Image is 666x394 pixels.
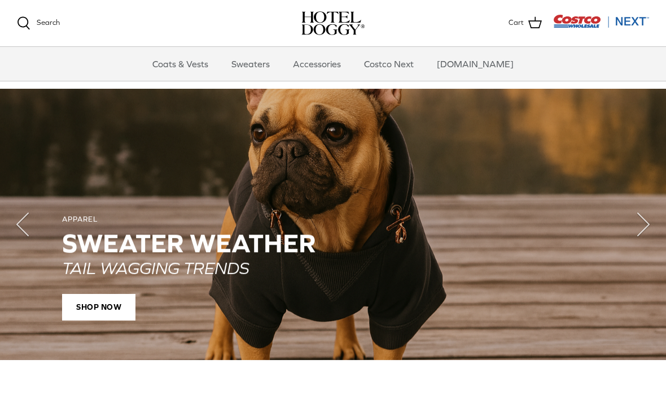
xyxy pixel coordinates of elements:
[37,18,60,27] span: Search
[301,11,365,35] a: hoteldoggy.com hoteldoggycom
[553,21,649,30] a: Visit Costco Next
[62,258,249,277] em: TAIL WAGGING TRENDS
[62,293,135,321] span: SHOP NOW
[621,202,666,247] button: Next
[283,47,351,81] a: Accessories
[509,17,524,29] span: Cart
[17,16,60,30] a: Search
[553,14,649,28] img: Costco Next
[142,47,218,81] a: Coats & Vests
[427,47,524,81] a: [DOMAIN_NAME]
[62,215,604,224] div: APPAREL
[301,11,365,35] img: hoteldoggycom
[62,228,604,257] h2: SWEATER WEATHER
[354,47,424,81] a: Costco Next
[221,47,280,81] a: Sweaters
[509,16,542,31] a: Cart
